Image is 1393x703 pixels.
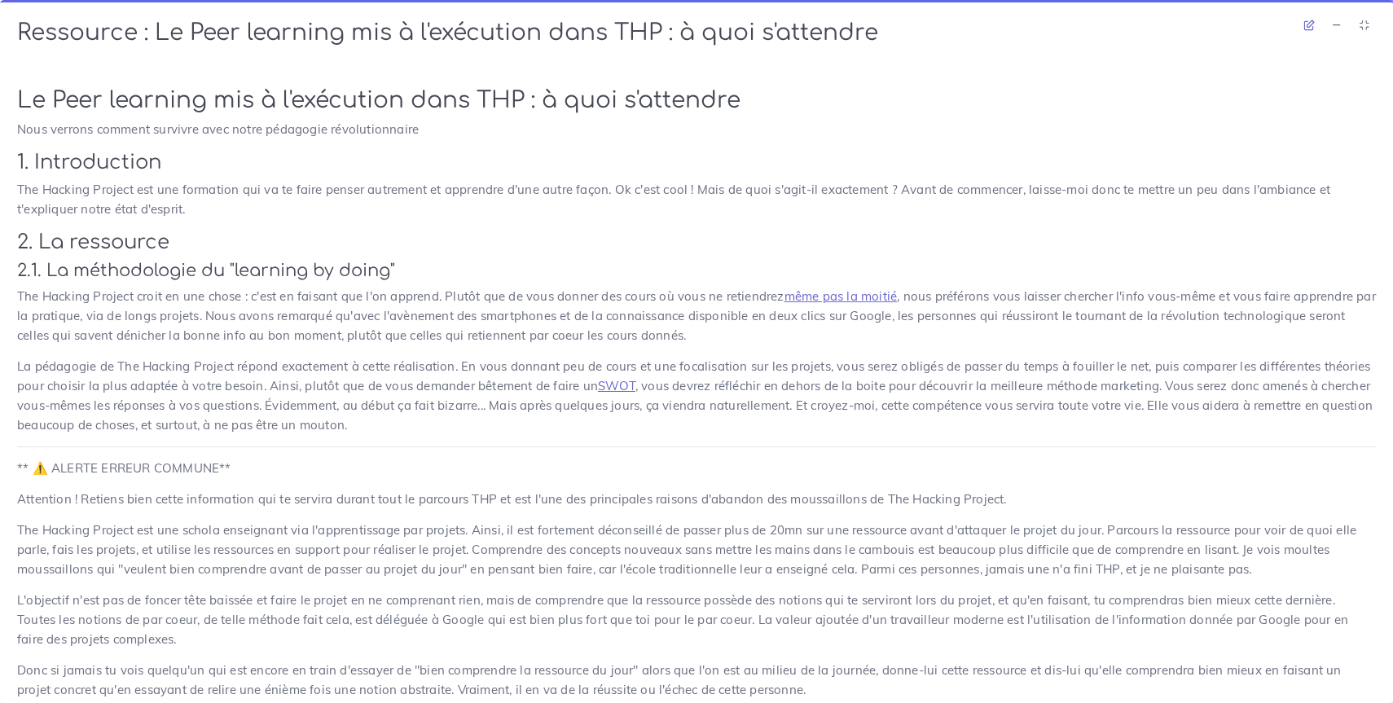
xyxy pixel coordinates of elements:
[17,287,1376,345] p: The Hacking Project croit en une chose : c'est en faisant que l'on apprend. Plutôt que de vous do...
[17,490,1376,509] p: Attention ! Retiens bien cette information qui te servira durant tout le parcours THP et est l'un...
[17,151,1376,174] h2: 1. Introduction
[17,231,1376,254] h2: 2. La ressource
[17,459,1376,478] p: ** ⚠️ ALERTE ERREUR COMMUNE**
[17,591,1376,649] p: L'objectif n'est pas de foncer tête baissée et faire le projet en ne comprenant rien, mais de com...
[17,180,1376,219] p: The Hacking Project est une formation qui va te faire penser autrement et apprendre d'une autre f...
[17,261,1376,281] h3: 2.1. La méthodologie du "learning by doing"
[17,661,1376,700] p: Donc si jamais tu vois quelqu'un qui est encore en train d'essayer de "bien comprendre la ressour...
[17,120,1376,139] p: Nous verrons comment survivre avec notre pédagogie révolutionnaire
[784,288,898,304] a: même pas la moitié
[17,20,1376,47] h1: Ressource : Le Peer learning mis à l'exécution dans THP : à quoi s'attendre
[17,87,1376,115] h1: Le Peer learning mis à l'exécution dans THP : à quoi s'attendre
[17,521,1376,579] p: The Hacking Project est une schola enseignant via l'apprentissage par projets. Ainsi, il est fort...
[598,378,635,393] a: SWOT
[17,357,1376,435] p: La pédagogie de The Hacking Project répond exactement à cette réalisation. En vous donnant peu de...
